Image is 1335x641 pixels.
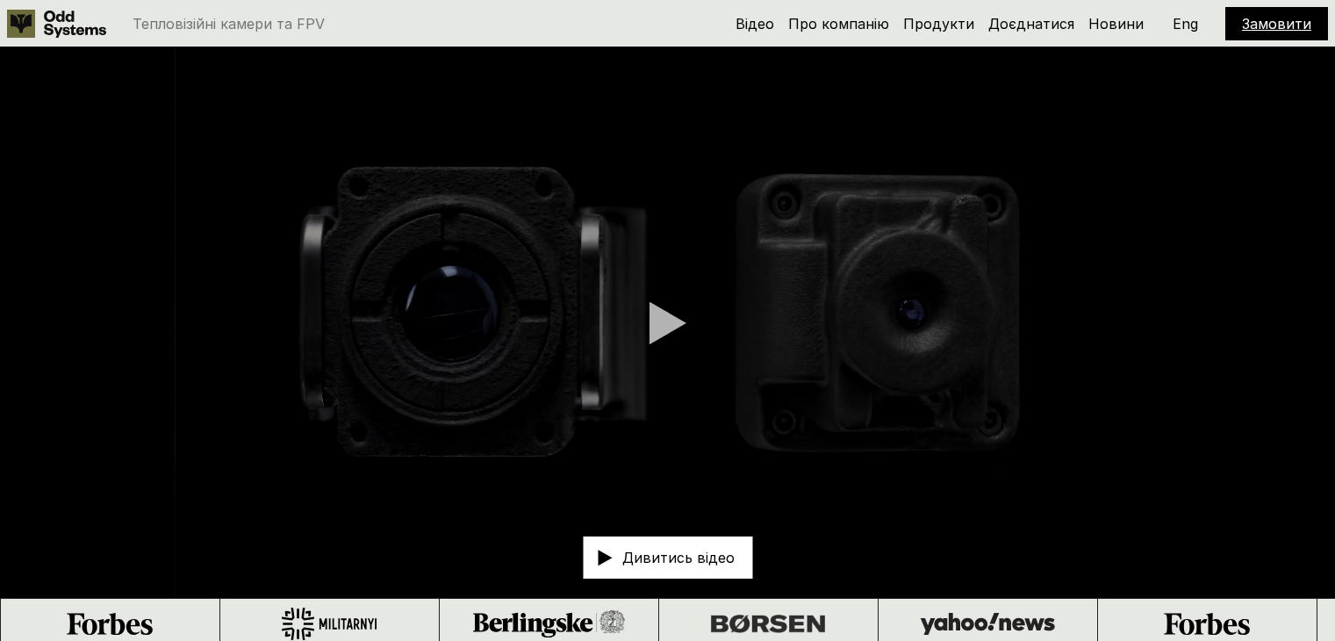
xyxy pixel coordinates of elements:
a: Про компанію [788,15,889,32]
a: Новини [1088,15,1144,32]
a: Замовити [1242,15,1311,32]
p: Тепловізійні камери та FPV [133,17,325,31]
p: Дивитись відео [622,551,735,565]
a: Доєднатися [988,15,1074,32]
a: Продукти [903,15,974,32]
a: Відео [736,15,774,32]
p: Eng [1173,17,1198,31]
